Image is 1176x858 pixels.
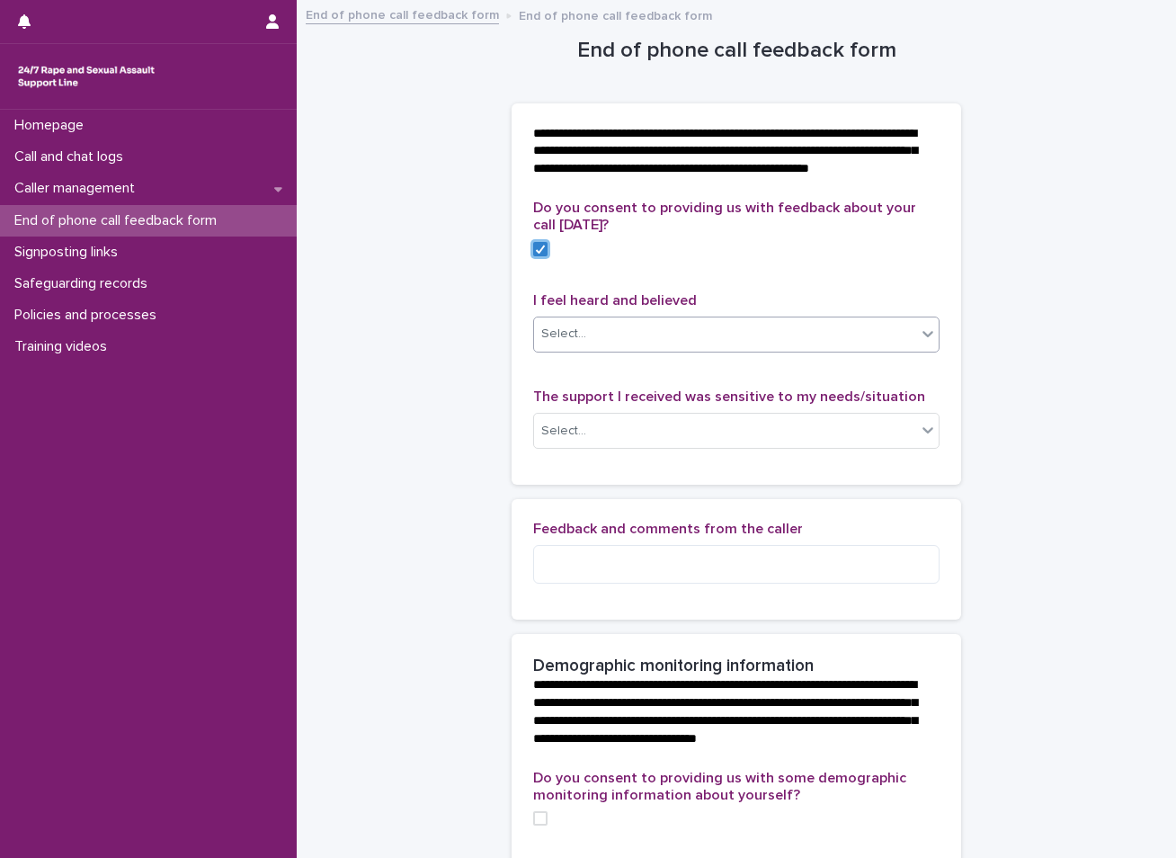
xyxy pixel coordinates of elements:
a: End of phone call feedback form [306,4,499,24]
p: Call and chat logs [7,148,138,165]
span: The support I received was sensitive to my needs/situation [533,389,925,404]
span: I feel heard and believed [533,293,697,308]
div: Select... [541,325,586,344]
img: rhQMoQhaT3yELyF149Cw [14,58,158,94]
p: Safeguarding records [7,275,162,292]
p: Caller management [7,180,149,197]
span: Do you consent to providing us with some demographic monitoring information about yourself? [533,771,906,802]
span: Do you consent to providing us with feedback about your call [DATE]? [533,201,916,232]
h1: End of phone call feedback form [512,38,961,64]
p: Training videos [7,338,121,355]
p: End of phone call feedback form [7,212,231,229]
h2: Demographic monitoring information [533,656,814,676]
p: End of phone call feedback form [519,4,712,24]
span: Feedback and comments from the caller [533,522,803,536]
p: Homepage [7,117,98,134]
p: Policies and processes [7,307,171,324]
p: Signposting links [7,244,132,261]
div: Select... [541,422,586,441]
